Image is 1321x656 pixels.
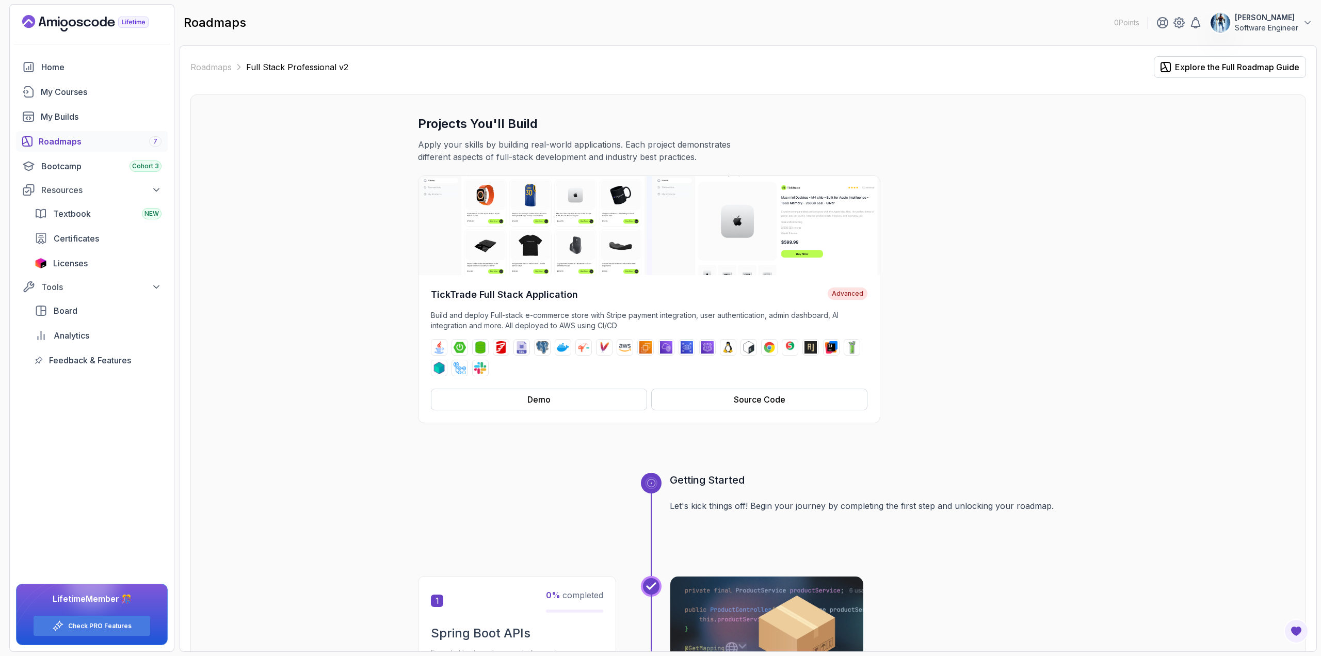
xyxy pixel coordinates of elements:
[598,341,610,354] img: maven logo
[701,341,714,354] img: route53 logo
[39,135,162,148] div: Roadmaps
[454,341,466,354] img: spring-boot logo
[41,160,162,172] div: Bootcamp
[825,341,837,354] img: intellij logo
[846,341,858,354] img: mockito logo
[1175,61,1299,73] div: Explore the Full Roadmap Guide
[515,341,528,354] img: sql logo
[651,389,867,410] button: Source Code
[639,341,652,354] img: ec2 logo
[536,341,549,354] img: postgres logo
[433,341,445,354] img: java logo
[431,625,603,642] h2: Spring Boot APIs
[1235,12,1298,23] p: [PERSON_NAME]
[1235,23,1298,33] p: Software Engineer
[660,341,672,354] img: vpc logo
[557,341,569,354] img: docker logo
[41,184,162,196] div: Resources
[35,258,47,268] img: jetbrains icon
[418,116,1078,132] h3: Projects You'll Build
[41,61,162,73] div: Home
[722,341,734,354] img: linux logo
[431,310,867,331] p: Build and deploy Full-stack e-commerce store with Stripe payment integration, user authentication...
[190,61,232,73] a: Roadmaps
[54,305,77,317] span: Board
[431,389,647,410] button: Demo
[431,287,578,302] h4: TickTrade Full Stack Application
[546,590,603,600] span: completed
[474,362,487,374] img: slack logo
[763,341,776,354] img: chrome logo
[16,156,168,177] a: bootcamp
[734,393,785,406] div: Source Code
[495,341,507,354] img: flyway logo
[153,137,157,146] span: 7
[431,595,443,607] span: 1
[1114,18,1139,28] p: 0 Points
[681,341,693,354] img: rds logo
[828,287,867,300] span: Advanced
[1211,13,1230,33] img: user profile image
[1284,619,1309,644] button: Open Feedback Button
[28,203,168,224] a: textbook
[454,362,466,374] img: github-actions logo
[144,210,159,218] span: NEW
[619,341,631,354] img: aws logo
[41,281,162,293] div: Tools
[16,82,168,102] a: courses
[41,110,162,123] div: My Builds
[418,176,880,275] img: TickTrade Full Stack Application
[433,362,445,374] img: testcontainers logo
[184,14,246,31] h2: roadmaps
[16,181,168,199] button: Resources
[1210,12,1313,33] button: user profile image[PERSON_NAME]Software Engineer
[1154,56,1306,78] button: Explore the Full Roadmap Guide
[28,350,168,371] a: feedback
[546,590,560,600] span: 0 %
[68,622,132,630] a: Check PRO Features
[670,473,1078,487] h3: Getting Started
[16,131,168,152] a: roadmaps
[16,57,168,77] a: home
[418,138,765,163] p: Apply your skills by building real-world applications. Each project demonstrates different aspect...
[49,354,131,366] span: Feedback & Features
[784,341,796,354] img: junit logo
[670,500,1078,512] p: Let's kick things off! Begin your journey by completing the first step and unlocking your roadmap.
[743,341,755,354] img: bash logo
[28,253,168,274] a: licenses
[527,393,551,406] div: Demo
[54,329,89,342] span: Analytics
[804,341,817,354] img: assertj logo
[33,615,151,636] button: Check PRO Features
[28,300,168,321] a: board
[22,15,172,31] a: Landing page
[16,278,168,296] button: Tools
[132,162,159,170] span: Cohort 3
[246,61,348,73] p: Full Stack Professional v2
[28,325,168,346] a: analytics
[16,106,168,127] a: builds
[28,228,168,249] a: certificates
[54,232,99,245] span: Certificates
[41,86,162,98] div: My Courses
[474,341,487,354] img: spring-data-jpa logo
[53,207,91,220] span: Textbook
[577,341,590,354] img: jib logo
[53,257,88,269] span: Licenses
